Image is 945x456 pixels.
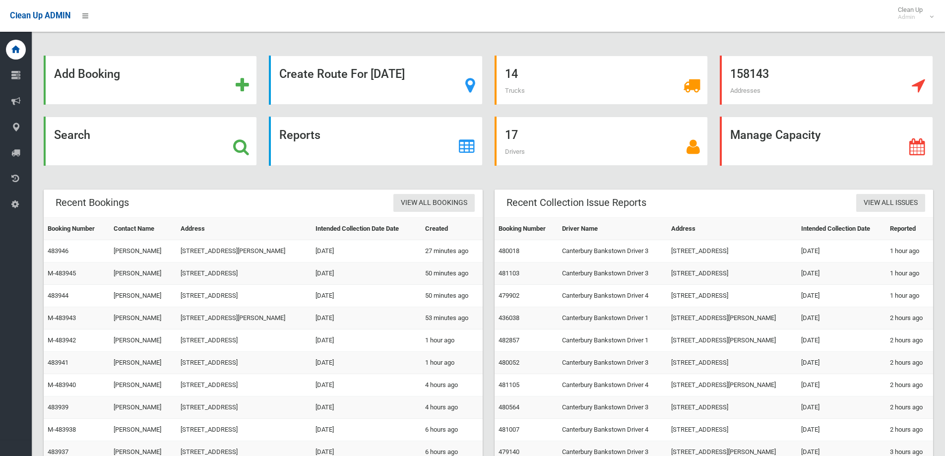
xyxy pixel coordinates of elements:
[499,336,519,344] a: 482857
[797,262,886,285] td: [DATE]
[48,448,68,456] a: 483937
[48,359,68,366] a: 483941
[797,307,886,329] td: [DATE]
[279,128,320,142] strong: Reports
[886,352,933,374] td: 2 hours ago
[499,359,519,366] a: 480052
[48,269,76,277] a: M-483945
[667,307,797,329] td: [STREET_ADDRESS][PERSON_NAME]
[505,87,525,94] span: Trucks
[730,128,820,142] strong: Manage Capacity
[886,285,933,307] td: 1 hour ago
[421,374,483,396] td: 4 hours ago
[110,419,176,441] td: [PERSON_NAME]
[499,269,519,277] a: 481103
[48,403,68,411] a: 483939
[177,329,312,352] td: [STREET_ADDRESS]
[421,419,483,441] td: 6 hours ago
[797,285,886,307] td: [DATE]
[421,307,483,329] td: 53 minutes ago
[421,262,483,285] td: 50 minutes ago
[667,218,797,240] th: Address
[558,218,667,240] th: Driver Name
[499,448,519,456] a: 479140
[797,419,886,441] td: [DATE]
[558,374,667,396] td: Canterbury Bankstown Driver 4
[110,352,176,374] td: [PERSON_NAME]
[558,285,667,307] td: Canterbury Bankstown Driver 4
[898,13,923,21] small: Admin
[269,117,482,166] a: Reports
[797,374,886,396] td: [DATE]
[48,426,76,433] a: M-483938
[10,11,70,20] span: Clean Up ADMIN
[667,262,797,285] td: [STREET_ADDRESS]
[558,419,667,441] td: Canterbury Bankstown Driver 4
[667,374,797,396] td: [STREET_ADDRESS][PERSON_NAME]
[312,240,421,262] td: [DATE]
[495,193,658,212] header: Recent Collection Issue Reports
[886,419,933,441] td: 2 hours ago
[505,128,518,142] strong: 17
[177,285,312,307] td: [STREET_ADDRESS]
[421,285,483,307] td: 50 minutes ago
[48,336,76,344] a: M-483942
[312,218,421,240] th: Intended Collection Date Date
[499,381,519,389] a: 481105
[110,285,176,307] td: [PERSON_NAME]
[110,307,176,329] td: [PERSON_NAME]
[558,262,667,285] td: Canterbury Bankstown Driver 3
[177,307,312,329] td: [STREET_ADDRESS][PERSON_NAME]
[558,329,667,352] td: Canterbury Bankstown Driver 1
[558,396,667,419] td: Canterbury Bankstown Driver 3
[558,352,667,374] td: Canterbury Bankstown Driver 3
[886,262,933,285] td: 1 hour ago
[667,352,797,374] td: [STREET_ADDRESS]
[312,396,421,419] td: [DATE]
[177,352,312,374] td: [STREET_ADDRESS]
[177,374,312,396] td: [STREET_ADDRESS]
[393,194,475,212] a: View All Bookings
[495,56,708,105] a: 14 Trucks
[797,240,886,262] td: [DATE]
[48,314,76,322] a: M-483943
[667,329,797,352] td: [STREET_ADDRESS][PERSON_NAME]
[886,307,933,329] td: 2 hours ago
[886,240,933,262] td: 1 hour ago
[110,262,176,285] td: [PERSON_NAME]
[797,352,886,374] td: [DATE]
[421,329,483,352] td: 1 hour ago
[312,419,421,441] td: [DATE]
[797,329,886,352] td: [DATE]
[667,396,797,419] td: [STREET_ADDRESS]
[421,396,483,419] td: 4 hours ago
[499,292,519,299] a: 479902
[720,56,933,105] a: 158143 Addresses
[312,285,421,307] td: [DATE]
[110,240,176,262] td: [PERSON_NAME]
[421,218,483,240] th: Created
[110,329,176,352] td: [PERSON_NAME]
[44,117,257,166] a: Search
[421,352,483,374] td: 1 hour ago
[48,381,76,389] a: M-483940
[312,307,421,329] td: [DATE]
[48,292,68,299] a: 483944
[44,193,141,212] header: Recent Bookings
[886,218,933,240] th: Reported
[312,374,421,396] td: [DATE]
[797,218,886,240] th: Intended Collection Date
[730,87,760,94] span: Addresses
[110,374,176,396] td: [PERSON_NAME]
[312,352,421,374] td: [DATE]
[44,218,110,240] th: Booking Number
[499,403,519,411] a: 480564
[667,419,797,441] td: [STREET_ADDRESS]
[499,314,519,322] a: 436038
[177,396,312,419] td: [STREET_ADDRESS]
[886,396,933,419] td: 2 hours ago
[558,307,667,329] td: Canterbury Bankstown Driver 1
[110,396,176,419] td: [PERSON_NAME]
[54,128,90,142] strong: Search
[269,56,482,105] a: Create Route For [DATE]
